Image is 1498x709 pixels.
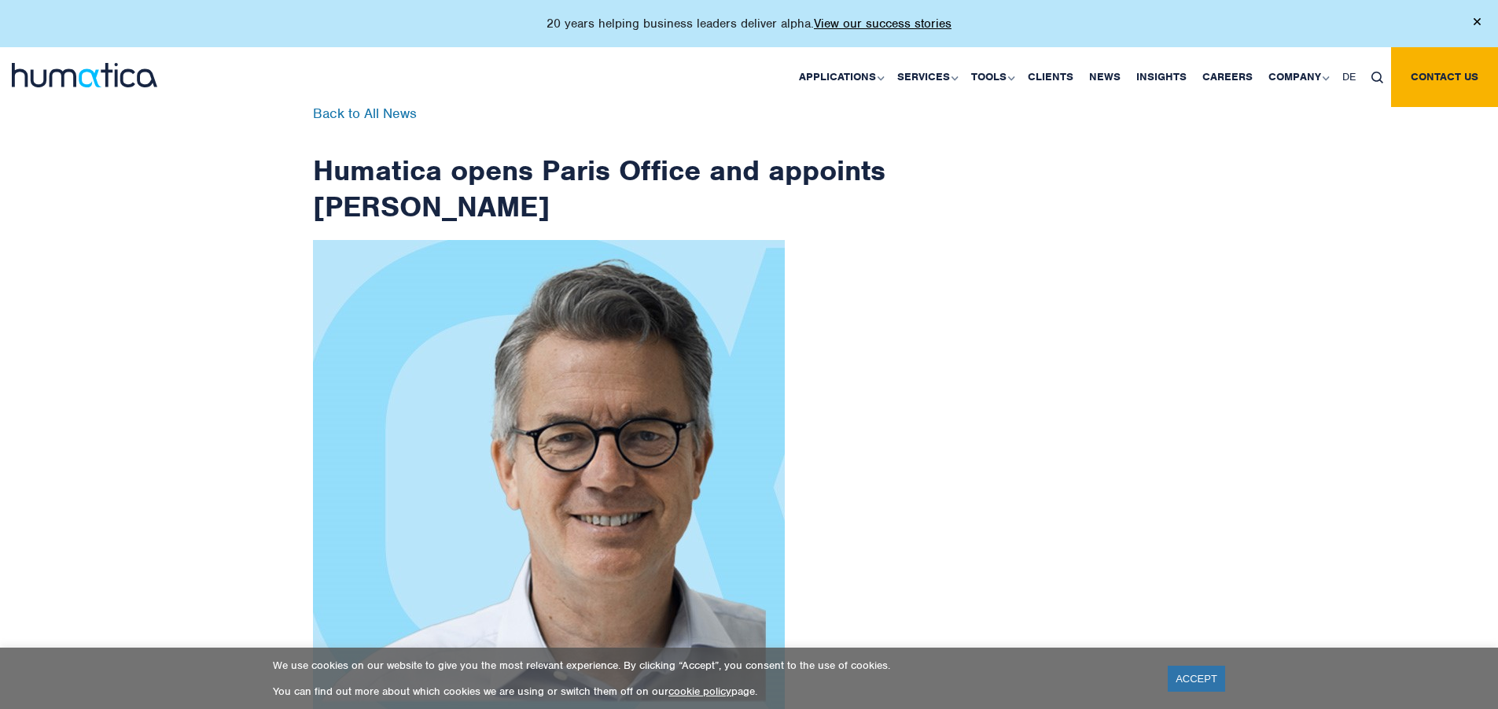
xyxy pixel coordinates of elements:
a: View our success stories [814,16,951,31]
a: DE [1334,47,1364,107]
a: Services [889,47,963,107]
span: DE [1342,70,1356,83]
p: 20 years helping business leaders deliver alpha. [547,16,951,31]
a: Applications [791,47,889,107]
a: Careers [1194,47,1261,107]
a: ACCEPT [1168,666,1225,692]
a: Insights [1128,47,1194,107]
a: Contact us [1391,47,1498,107]
p: We use cookies on our website to give you the most relevant experience. By clicking “Accept”, you... [273,659,1148,672]
a: cookie policy [668,685,731,698]
img: logo [12,63,157,87]
a: Back to All News [313,105,417,122]
a: News [1081,47,1128,107]
p: You can find out more about which cookies we are using or switch them off on our page. [273,685,1148,698]
a: Tools [963,47,1020,107]
h1: Humatica opens Paris Office and appoints [PERSON_NAME] [313,107,887,224]
a: Clients [1020,47,1081,107]
a: Company [1261,47,1334,107]
img: search_icon [1371,72,1383,83]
